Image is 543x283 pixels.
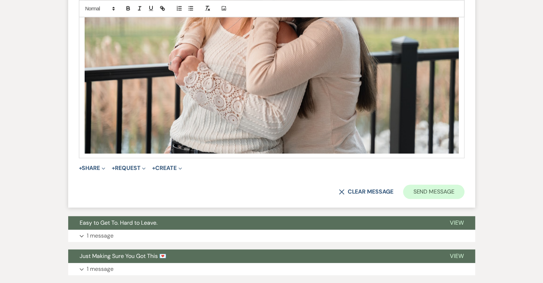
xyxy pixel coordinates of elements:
[339,189,393,195] button: Clear message
[87,264,114,274] p: 1 message
[68,230,475,242] button: 1 message
[112,165,115,171] span: +
[68,249,438,263] button: Just Making Sure You Got This 💌
[438,249,475,263] button: View
[152,165,155,171] span: +
[450,219,464,226] span: View
[80,219,157,226] span: Easy to Get To. Hard to Leave.
[68,263,475,275] button: 1 message
[152,165,182,171] button: Create
[87,231,114,240] p: 1 message
[438,216,475,230] button: View
[450,252,464,260] span: View
[80,252,166,260] span: Just Making Sure You Got This 💌
[112,165,146,171] button: Request
[403,185,464,199] button: Send Message
[68,216,438,230] button: Easy to Get To. Hard to Leave.
[79,165,82,171] span: +
[79,165,106,171] button: Share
